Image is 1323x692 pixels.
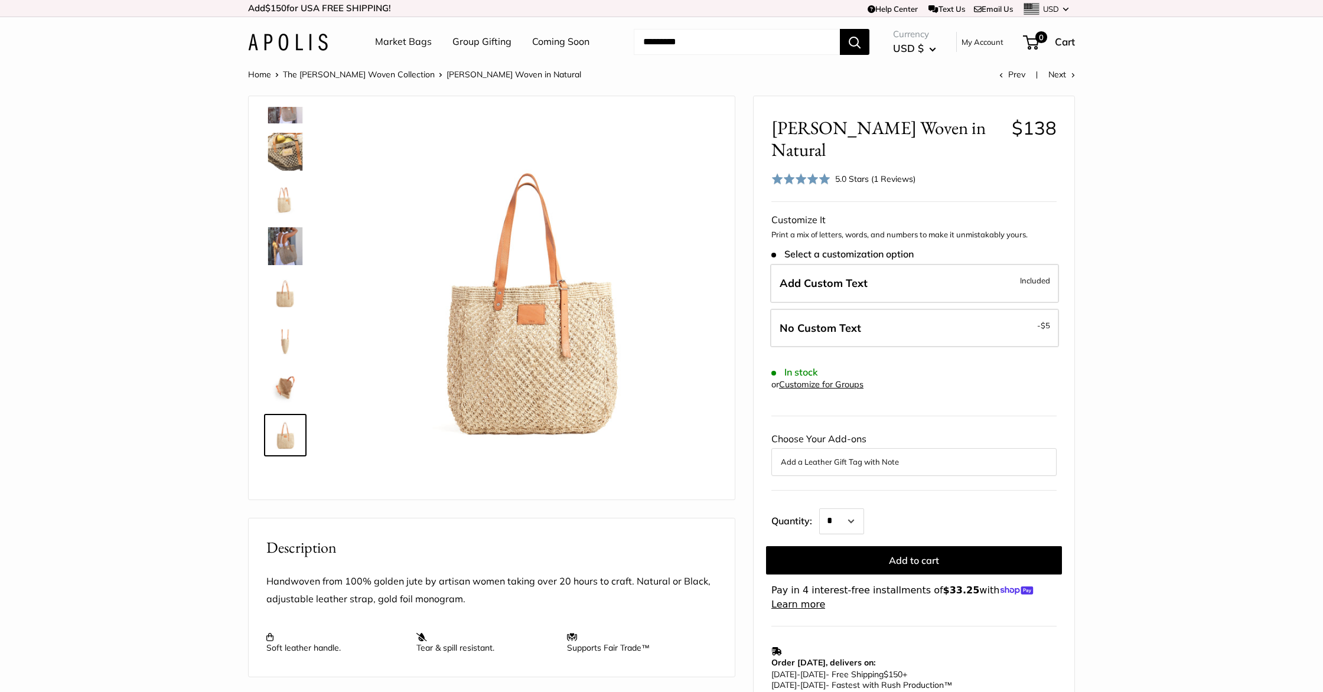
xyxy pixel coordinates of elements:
[1024,32,1075,51] a: 0 Cart
[771,657,875,668] strong: Order [DATE], delivers on:
[928,4,964,14] a: Text Us
[771,249,914,260] span: Select a customization option
[771,680,797,690] span: [DATE]
[266,632,405,653] p: Soft leather handle.
[771,229,1057,241] p: Print a mix of letters, words, and numbers to make it unmistakably yours.
[264,319,307,362] a: Mercado Woven in Natural
[634,29,840,55] input: Search...
[771,377,863,393] div: or
[771,170,915,187] div: 5.0 Stars (1 Reviews)
[771,680,952,690] span: - Fastest with Rush Production™
[893,42,924,54] span: USD $
[781,455,1047,469] button: Add a Leather Gift Tag with Note
[840,29,869,55] button: Search
[266,133,304,171] img: Mercado Woven in Natural
[893,39,936,58] button: USD $
[266,227,304,265] img: Mercado Woven in Natural
[999,69,1025,80] a: Prev
[264,130,307,173] a: Mercado Woven in Natural
[780,276,868,290] span: Add Custom Text
[780,321,861,335] span: No Custom Text
[1055,35,1075,48] span: Cart
[1041,321,1050,330] span: $5
[771,669,1051,690] p: - Free Shipping +
[797,680,800,690] span: -
[779,379,863,390] a: Customize for Groups
[266,536,717,559] h2: Description
[266,180,304,218] img: Mercado Woven in Natural
[265,2,286,14] span: $150
[770,309,1059,348] label: Leave Blank
[266,275,304,312] img: Mercado Woven in Natural
[266,416,304,454] img: Mercado Woven in Natural
[797,669,800,680] span: -
[771,505,819,534] label: Quantity:
[532,33,589,51] a: Coming Soon
[771,430,1057,475] div: Choose Your Add-ons
[1035,31,1047,43] span: 0
[771,669,797,680] span: [DATE]
[248,67,581,82] nav: Breadcrumb
[447,69,581,80] span: [PERSON_NAME] Woven in Natural
[1020,273,1050,288] span: Included
[884,669,902,680] span: $150
[770,264,1059,303] label: Add Custom Text
[264,178,307,220] a: Mercado Woven in Natural
[452,33,511,51] a: Group Gifting
[567,632,705,653] p: Supports Fair Trade™
[375,33,432,51] a: Market Bags
[893,26,936,43] span: Currency
[264,367,307,409] a: Mercado Woven in Natural
[771,117,1003,161] span: [PERSON_NAME] Woven in Natural
[248,34,328,51] img: Apolis
[283,69,435,80] a: The [PERSON_NAME] Woven Collection
[1043,4,1059,14] span: USD
[264,272,307,315] a: Mercado Woven in Natural
[266,573,717,608] p: Handwoven from 100% golden jute by artisan women taking over 20 hours to craft. Natural or Black,...
[800,669,826,680] span: [DATE]
[800,680,826,690] span: [DATE]
[264,225,307,267] a: Mercado Woven in Natural
[771,211,1057,229] div: Customize It
[266,369,304,407] img: Mercado Woven in Natural
[343,114,717,488] img: Mercado Woven in Natural
[771,367,818,378] span: In stock
[835,172,915,185] div: 5.0 Stars (1 Reviews)
[1037,318,1050,332] span: -
[868,4,918,14] a: Help Center
[974,4,1013,14] a: Email Us
[1012,116,1057,139] span: $138
[248,69,271,80] a: Home
[1048,69,1075,80] a: Next
[416,632,555,653] p: Tear & spill resistant.
[766,546,1062,575] button: Add to cart
[962,35,1003,49] a: My Account
[264,414,307,456] a: Mercado Woven in Natural
[266,322,304,360] img: Mercado Woven in Natural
